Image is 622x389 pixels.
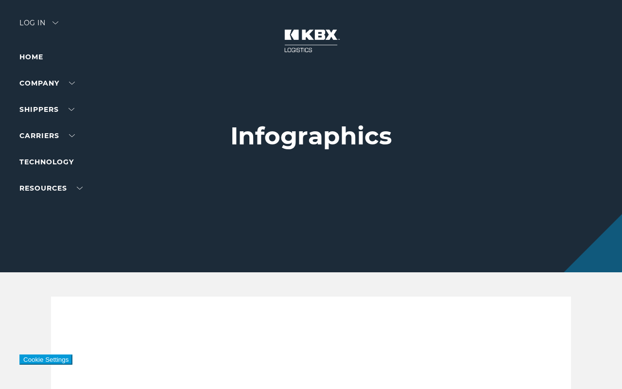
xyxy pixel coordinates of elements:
img: kbx logo [275,19,347,62]
a: Home [19,53,43,61]
a: Carriers [19,131,75,140]
a: RESOURCES [19,184,83,193]
img: arrow [52,21,58,24]
a: Technology [19,158,74,166]
button: Cookie Settings [19,354,72,365]
div: Log in [19,19,58,34]
iframe: Chat Widget [573,342,622,389]
a: SHIPPERS [19,105,74,114]
a: Company [19,79,75,88]
h1: Infographics [230,122,392,150]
